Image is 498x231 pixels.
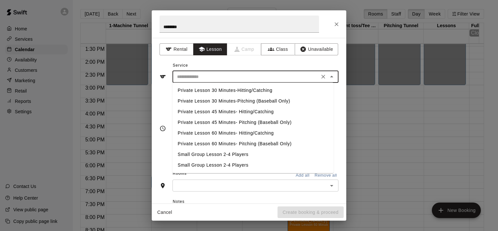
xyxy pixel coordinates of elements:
[173,197,338,207] span: Notes
[172,128,334,138] li: Private Lesson 60 Minutes- Hitting/Catching
[173,63,188,68] span: Service
[172,85,334,96] li: Private Lesson 30 Minutes-Hitting/Catching
[295,43,338,55] button: Unavailable
[313,170,338,181] button: Remove all
[327,181,336,190] button: Open
[319,72,328,81] button: Clear
[172,96,334,106] li: Private Lesson 30 Minutes-Pitching (Baseball Only)
[227,43,261,55] span: Camps can only be created in the Services page
[172,106,334,117] li: Private Lesson 45 Minutes- Hitting/Catching
[172,117,334,128] li: Private Lesson 45 Minutes- Pitching (Baseball Only)
[172,138,334,149] li: Private Lesson 60 Minutes- Pitching (Baseball Only)
[193,43,227,55] button: Lesson
[327,72,336,81] button: Close
[172,149,334,160] li: Small Group Lesson 2-4 Players
[292,170,313,181] button: Add all
[261,43,295,55] button: Class
[160,182,166,189] svg: Rooms
[160,43,194,55] button: Rental
[173,171,187,176] span: Rooms
[160,73,166,80] svg: Service
[154,206,175,218] button: Cancel
[160,125,166,132] svg: Timing
[172,160,334,170] li: Small Group Lesson 2-4 Players
[331,18,342,30] button: Close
